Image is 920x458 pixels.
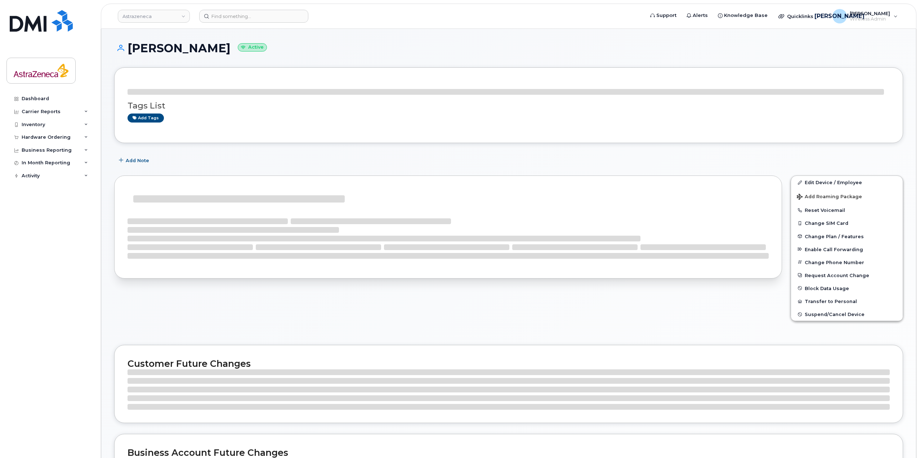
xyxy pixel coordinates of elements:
[128,114,164,123] a: Add tags
[791,204,903,217] button: Reset Voicemail
[114,42,903,54] h1: [PERSON_NAME]
[128,358,890,369] h2: Customer Future Changes
[791,295,903,308] button: Transfer to Personal
[791,256,903,269] button: Change Phone Number
[791,230,903,243] button: Change Plan / Features
[791,176,903,189] a: Edit Device / Employee
[791,189,903,204] button: Add Roaming Package
[791,243,903,256] button: Enable Call Forwarding
[805,312,865,317] span: Suspend/Cancel Device
[791,217,903,230] button: Change SIM Card
[238,43,267,52] small: Active
[797,194,862,201] span: Add Roaming Package
[126,157,149,164] span: Add Note
[805,246,863,252] span: Enable Call Forwarding
[805,234,864,239] span: Change Plan / Features
[128,447,890,458] h2: Business Account Future Changes
[114,154,155,167] button: Add Note
[791,308,903,321] button: Suspend/Cancel Device
[791,269,903,282] button: Request Account Change
[128,101,890,110] h3: Tags List
[791,282,903,295] button: Block Data Usage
